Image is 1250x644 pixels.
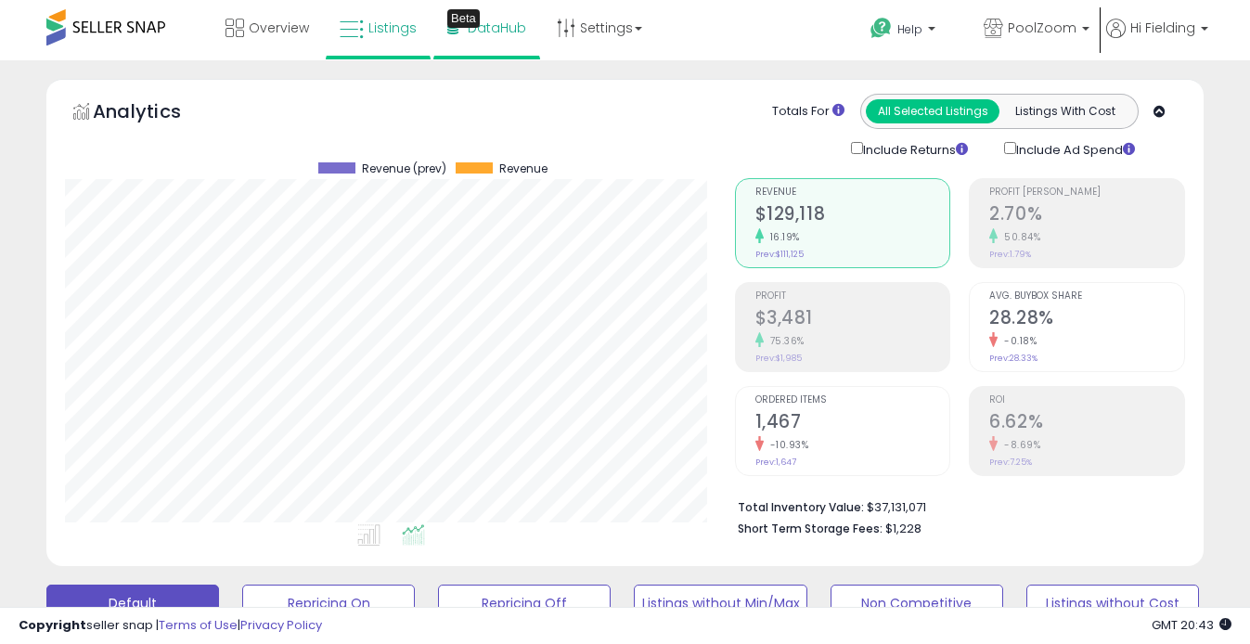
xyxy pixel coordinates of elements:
[240,616,322,634] a: Privacy Policy
[866,99,999,123] button: All Selected Listings
[764,438,809,452] small: -10.93%
[46,585,219,622] button: Default
[989,187,1184,198] span: Profit [PERSON_NAME]
[990,138,1165,160] div: Include Ad Spend
[438,585,611,622] button: Repricing Off
[1106,19,1208,60] a: Hi Fielding
[998,438,1040,452] small: -8.69%
[738,499,864,515] b: Total Inventory Value:
[989,291,1184,302] span: Avg. Buybox Share
[368,19,417,37] span: Listings
[755,307,950,332] h2: $3,481
[1008,19,1076,37] span: PoolZoom
[738,495,1171,517] li: $37,131,071
[755,353,802,364] small: Prev: $1,985
[468,19,526,37] span: DataHub
[738,521,883,536] b: Short Term Storage Fees:
[1130,19,1195,37] span: Hi Fielding
[989,457,1032,468] small: Prev: 7.25%
[499,162,548,175] span: Revenue
[362,162,446,175] span: Revenue (prev)
[1152,616,1231,634] span: 2025-10-13 20:43 GMT
[242,585,415,622] button: Repricing On
[831,585,1003,622] button: Non Competitive
[755,395,950,406] span: Ordered Items
[19,616,86,634] strong: Copyright
[989,395,1184,406] span: ROI
[755,291,950,302] span: Profit
[989,249,1031,260] small: Prev: 1.79%
[19,617,322,635] div: seller snap | |
[764,230,800,244] small: 16.19%
[989,203,1184,228] h2: 2.70%
[159,616,238,634] a: Terms of Use
[634,585,806,622] button: Listings without Min/Max
[897,21,922,37] span: Help
[856,3,967,60] a: Help
[93,98,217,129] h5: Analytics
[755,203,950,228] h2: $129,118
[885,520,921,537] span: $1,228
[755,457,796,468] small: Prev: 1,647
[989,411,1184,436] h2: 6.62%
[447,9,480,28] div: Tooltip anchor
[837,138,990,160] div: Include Returns
[989,307,1184,332] h2: 28.28%
[764,334,805,348] small: 75.36%
[989,353,1037,364] small: Prev: 28.33%
[249,19,309,37] span: Overview
[1026,585,1199,622] button: Listings without Cost
[998,230,1040,244] small: 50.84%
[999,99,1132,123] button: Listings With Cost
[772,103,844,121] div: Totals For
[870,17,893,40] i: Get Help
[998,334,1037,348] small: -0.18%
[755,249,804,260] small: Prev: $111,125
[755,187,950,198] span: Revenue
[755,411,950,436] h2: 1,467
